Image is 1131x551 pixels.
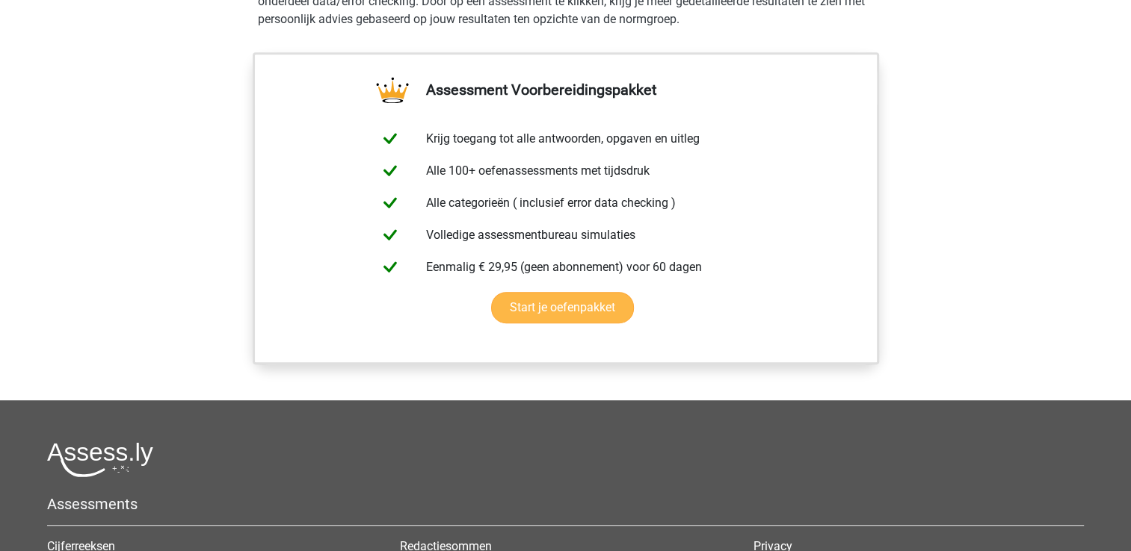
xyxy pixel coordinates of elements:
img: Assessly logo [47,442,153,477]
a: Start je oefenpakket [491,292,634,323]
h5: Assessments [47,495,1084,513]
